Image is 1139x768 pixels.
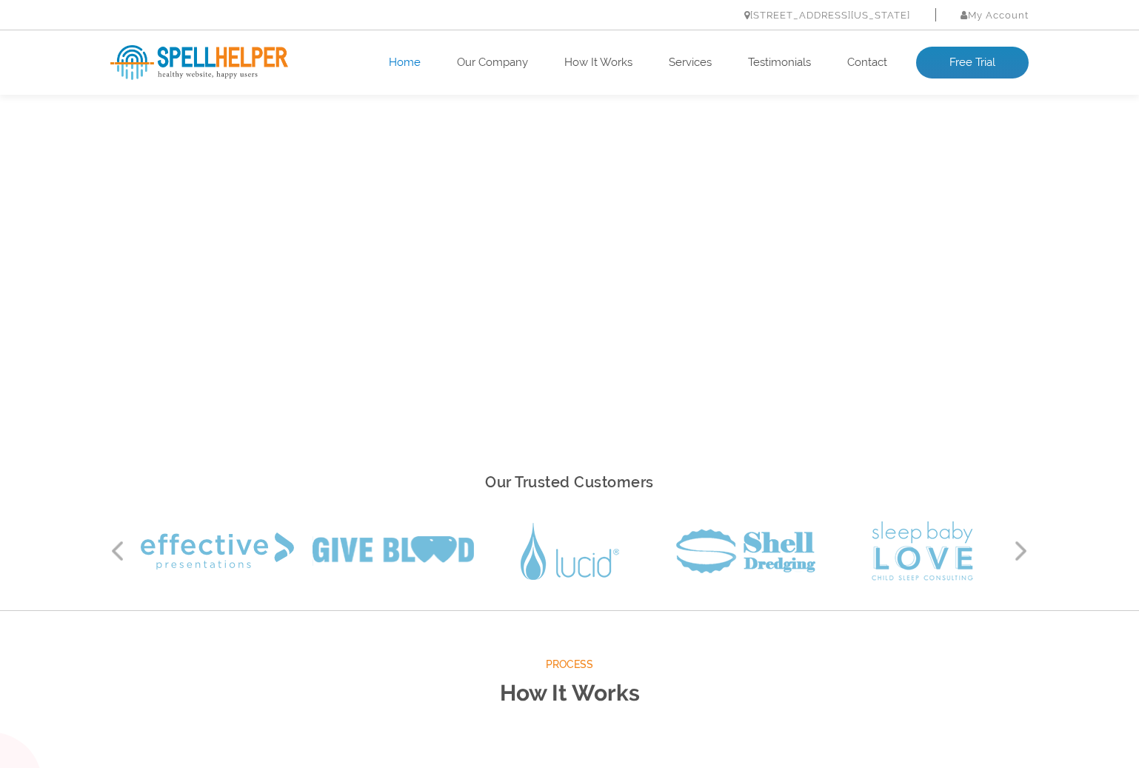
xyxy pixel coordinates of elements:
[141,532,294,570] img: Effective
[313,536,474,566] img: Give Blood
[110,540,125,562] button: Previous
[110,470,1029,495] h2: Our Trusted Customers
[110,655,1029,674] span: Process
[872,521,973,581] img: Sleep Baby Love
[1014,540,1029,562] button: Next
[110,674,1029,713] h2: How It Works
[521,523,619,580] img: Lucid
[676,529,815,573] img: Shell Dredging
